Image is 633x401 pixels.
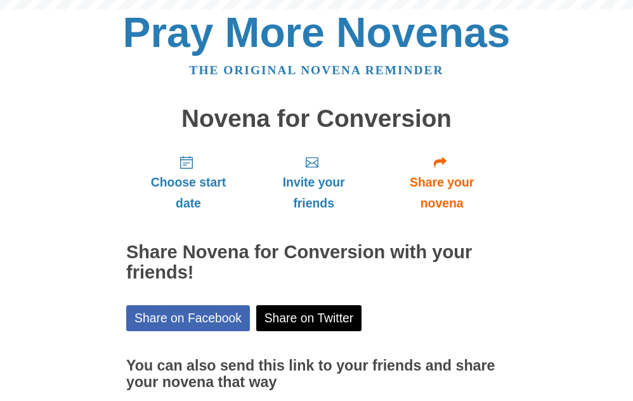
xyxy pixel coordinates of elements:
[389,172,494,214] span: Share your novena
[251,145,377,220] a: Invite your friends
[139,172,238,214] span: Choose start date
[256,305,362,331] a: Share on Twitter
[190,63,444,77] a: The original novena reminder
[126,105,507,133] h1: Novena for Conversion
[126,242,507,283] h2: Share Novena for Conversion with your friends!
[377,145,507,220] a: Share your novena
[126,145,251,220] a: Choose start date
[123,9,511,56] a: Pray More Novenas
[126,358,507,390] h3: You can also send this link to your friends and share your novena that way
[263,172,364,214] span: Invite your friends
[126,305,250,331] a: Share on Facebook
